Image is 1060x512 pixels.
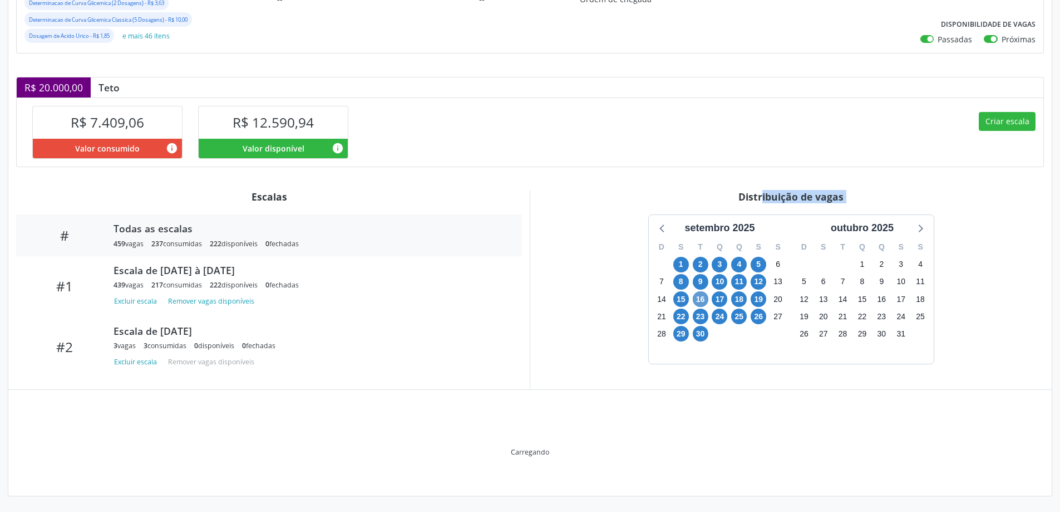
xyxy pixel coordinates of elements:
span: sexta-feira, 17 de outubro de 2025 [893,291,909,307]
div: Escala de [DATE] à [DATE] [114,264,506,276]
button: Remover vagas disponíveis [164,294,259,309]
span: 439 [114,280,125,290]
span: domingo, 7 de setembro de 2025 [654,274,669,290]
div: consumidas [151,280,202,290]
div: D [795,238,814,256]
span: sexta-feira, 12 de setembro de 2025 [751,274,766,290]
span: 237 [151,239,163,248]
span: segunda-feira, 8 de setembro de 2025 [673,274,689,290]
span: domingo, 12 de outubro de 2025 [796,291,812,307]
span: terça-feira, 7 de outubro de 2025 [835,274,851,290]
span: sexta-feira, 19 de setembro de 2025 [751,291,766,307]
span: quarta-feira, 17 de setembro de 2025 [712,291,727,307]
div: S [768,238,788,256]
span: terça-feira, 16 de setembro de 2025 [693,291,708,307]
span: 222 [210,239,221,248]
span: segunda-feira, 27 de outubro de 2025 [816,326,831,342]
span: segunda-feira, 15 de setembro de 2025 [673,291,689,307]
span: segunda-feira, 13 de outubro de 2025 [816,291,831,307]
button: Excluir escala [114,294,161,309]
span: 222 [210,280,221,290]
span: sexta-feira, 10 de outubro de 2025 [893,274,909,290]
label: Disponibilidade de vagas [941,16,1036,33]
span: domingo, 19 de outubro de 2025 [796,309,812,324]
div: consumidas [144,341,186,350]
span: quarta-feira, 10 de setembro de 2025 [712,274,727,290]
div: Distribuição de vagas [538,191,1044,203]
span: 459 [114,239,125,248]
span: quinta-feira, 23 de outubro de 2025 [874,309,889,324]
span: terça-feira, 30 de setembro de 2025 [693,326,708,342]
span: sábado, 20 de setembro de 2025 [770,291,786,307]
div: S [671,238,691,256]
span: segunda-feira, 20 de outubro de 2025 [816,309,831,324]
span: sexta-feira, 26 de setembro de 2025 [751,309,766,324]
div: disponíveis [210,280,258,290]
div: Escalas [16,191,522,203]
span: quinta-feira, 18 de setembro de 2025 [731,291,747,307]
i: Valor disponível para agendamentos feitos para este serviço [332,142,344,154]
span: sábado, 6 de setembro de 2025 [770,257,786,272]
span: domingo, 28 de setembro de 2025 [654,326,669,342]
span: quarta-feira, 8 de outubro de 2025 [854,274,870,290]
span: domingo, 14 de setembro de 2025 [654,291,669,307]
div: T [833,238,852,256]
span: quinta-feira, 25 de setembro de 2025 [731,309,747,324]
div: outubro 2025 [826,221,898,236]
div: Q [852,238,872,256]
div: disponíveis [210,239,258,248]
div: #1 [24,278,106,294]
div: # [24,227,106,243]
span: sábado, 27 de setembro de 2025 [770,309,786,324]
div: Q [729,238,749,256]
label: Passadas [938,33,972,45]
span: Valor consumido [75,143,140,154]
span: domingo, 5 de outubro de 2025 [796,274,812,290]
span: terça-feira, 28 de outubro de 2025 [835,326,851,342]
span: domingo, 26 de outubro de 2025 [796,326,812,342]
div: T [691,238,710,256]
span: terça-feira, 21 de outubro de 2025 [835,309,851,324]
div: Q [710,238,729,256]
button: e mais 46 itens [118,28,174,43]
i: Valor consumido por agendamentos feitos para este serviço [166,142,178,154]
div: Escala de [DATE] [114,325,506,337]
span: quinta-feira, 2 de outubro de 2025 [874,257,889,272]
label: Próximas [1002,33,1036,45]
div: Q [872,238,891,256]
div: D [652,238,672,256]
div: Teto [91,81,127,94]
div: consumidas [151,239,202,248]
span: 0 [265,239,269,248]
span: 0 [265,280,269,290]
span: sábado, 18 de outubro de 2025 [913,291,928,307]
span: quarta-feira, 24 de setembro de 2025 [712,309,727,324]
span: quinta-feira, 30 de outubro de 2025 [874,326,889,342]
span: sexta-feira, 31 de outubro de 2025 [893,326,909,342]
span: segunda-feira, 6 de outubro de 2025 [816,274,831,290]
div: #2 [24,339,106,355]
span: sábado, 4 de outubro de 2025 [913,257,928,272]
span: sexta-feira, 24 de outubro de 2025 [893,309,909,324]
div: S [891,238,911,256]
span: 217 [151,280,163,290]
div: fechadas [265,239,299,248]
small: Dosagem de Acido Urico - R$ 1,85 [29,32,110,40]
div: setembro 2025 [680,221,759,236]
span: domingo, 21 de setembro de 2025 [654,309,669,324]
div: vagas [114,280,144,290]
span: sábado, 11 de outubro de 2025 [913,274,928,290]
div: fechadas [265,280,299,290]
span: sexta-feira, 3 de outubro de 2025 [893,257,909,272]
div: vagas [114,341,136,350]
span: 3 [114,341,117,350]
span: quinta-feira, 9 de outubro de 2025 [874,274,889,290]
div: S [749,238,768,256]
span: terça-feira, 2 de setembro de 2025 [693,257,708,272]
span: quarta-feira, 1 de outubro de 2025 [854,257,870,272]
span: terça-feira, 14 de outubro de 2025 [835,291,851,307]
span: quarta-feira, 22 de outubro de 2025 [854,309,870,324]
div: R$ 20.000,00 [17,77,91,97]
span: terça-feira, 23 de setembro de 2025 [693,309,708,324]
span: sexta-feira, 5 de setembro de 2025 [751,257,766,272]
